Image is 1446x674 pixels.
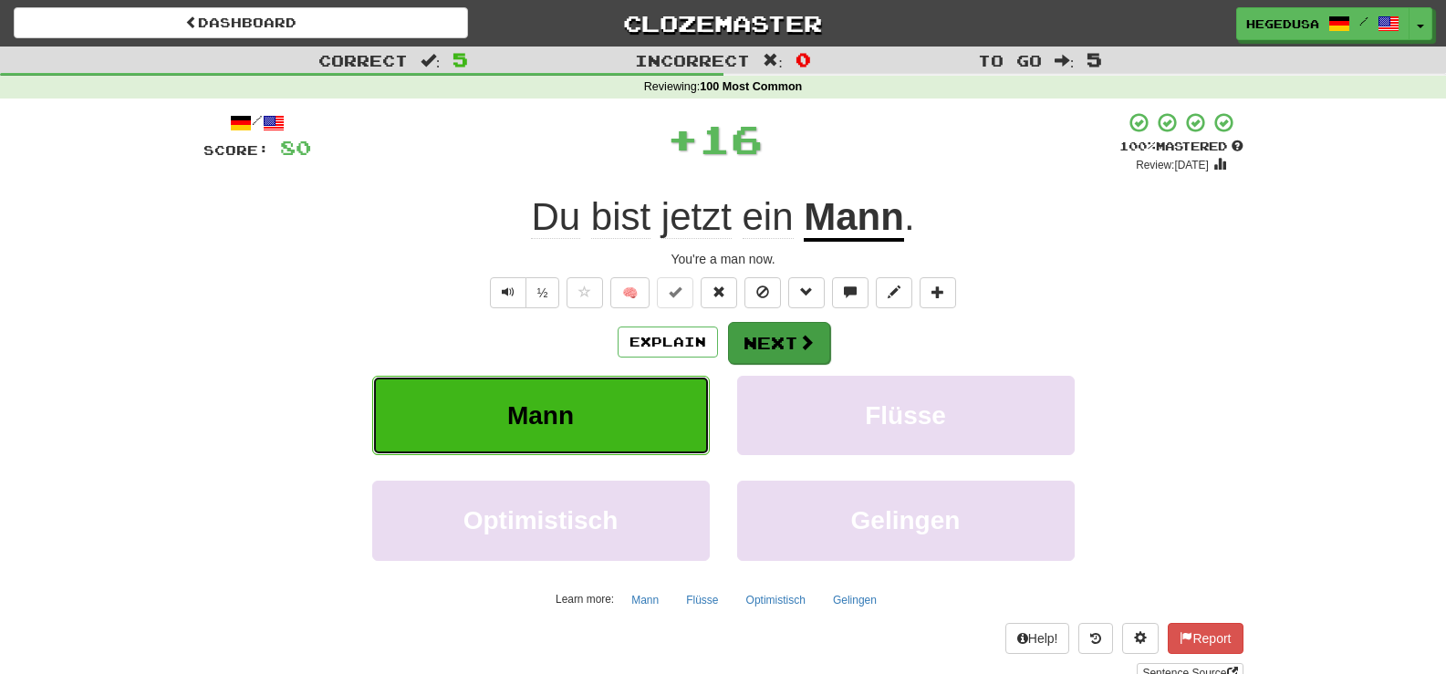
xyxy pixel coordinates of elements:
span: To go [978,51,1042,69]
a: Dashboard [14,7,468,38]
button: Flüsse [676,586,728,614]
span: 100 % [1119,139,1156,153]
span: bist [591,195,650,239]
span: Flüsse [865,401,946,430]
span: 0 [796,48,811,70]
span: Optimistisch [463,506,619,534]
button: Reset to 0% Mastered (alt+r) [701,277,737,308]
button: Optimistisch [736,586,816,614]
span: Score: [203,142,269,158]
span: 5 [1087,48,1102,70]
button: Optimistisch [372,481,710,560]
span: + [667,111,699,166]
button: Play sentence audio (ctl+space) [490,277,526,308]
small: Learn more: [556,593,614,606]
span: Du [531,195,580,239]
button: ½ [525,277,560,308]
span: : [1055,53,1075,68]
u: Mann [804,195,904,242]
span: : [763,53,783,68]
button: Round history (alt+y) [1078,623,1113,654]
span: Correct [318,51,408,69]
button: Set this sentence to 100% Mastered (alt+m) [657,277,693,308]
button: Mann [372,376,710,455]
span: jetzt [661,195,732,239]
button: Gelingen [823,586,887,614]
span: : [421,53,441,68]
button: Report [1168,623,1243,654]
span: . [904,195,915,238]
span: 16 [699,116,763,161]
span: HegedusA [1246,16,1319,32]
span: ein [743,195,794,239]
button: Grammar (alt+g) [788,277,825,308]
button: 🧠 [610,277,650,308]
button: Gelingen [737,481,1075,560]
button: Add to collection (alt+a) [920,277,956,308]
div: / [203,111,311,134]
strong: 100 Most Common [700,80,802,93]
span: Mann [507,401,574,430]
span: Gelingen [851,506,961,534]
div: Text-to-speech controls [486,277,560,308]
button: Favorite sentence (alt+f) [567,277,603,308]
button: Edit sentence (alt+d) [876,277,912,308]
button: Mann [621,586,669,614]
button: Explain [618,327,718,358]
div: Mastered [1119,139,1243,155]
a: HegedusA / [1236,7,1410,40]
button: Ignore sentence (alt+i) [744,277,781,308]
button: Help! [1005,623,1070,654]
button: Flüsse [737,376,1075,455]
div: You're a man now. [203,250,1243,268]
span: 80 [280,136,311,159]
a: Clozemaster [495,7,950,39]
button: Discuss sentence (alt+u) [832,277,869,308]
small: Review: [DATE] [1136,159,1209,171]
span: / [1359,15,1368,27]
button: Next [728,322,830,364]
span: Incorrect [635,51,750,69]
span: 5 [453,48,468,70]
